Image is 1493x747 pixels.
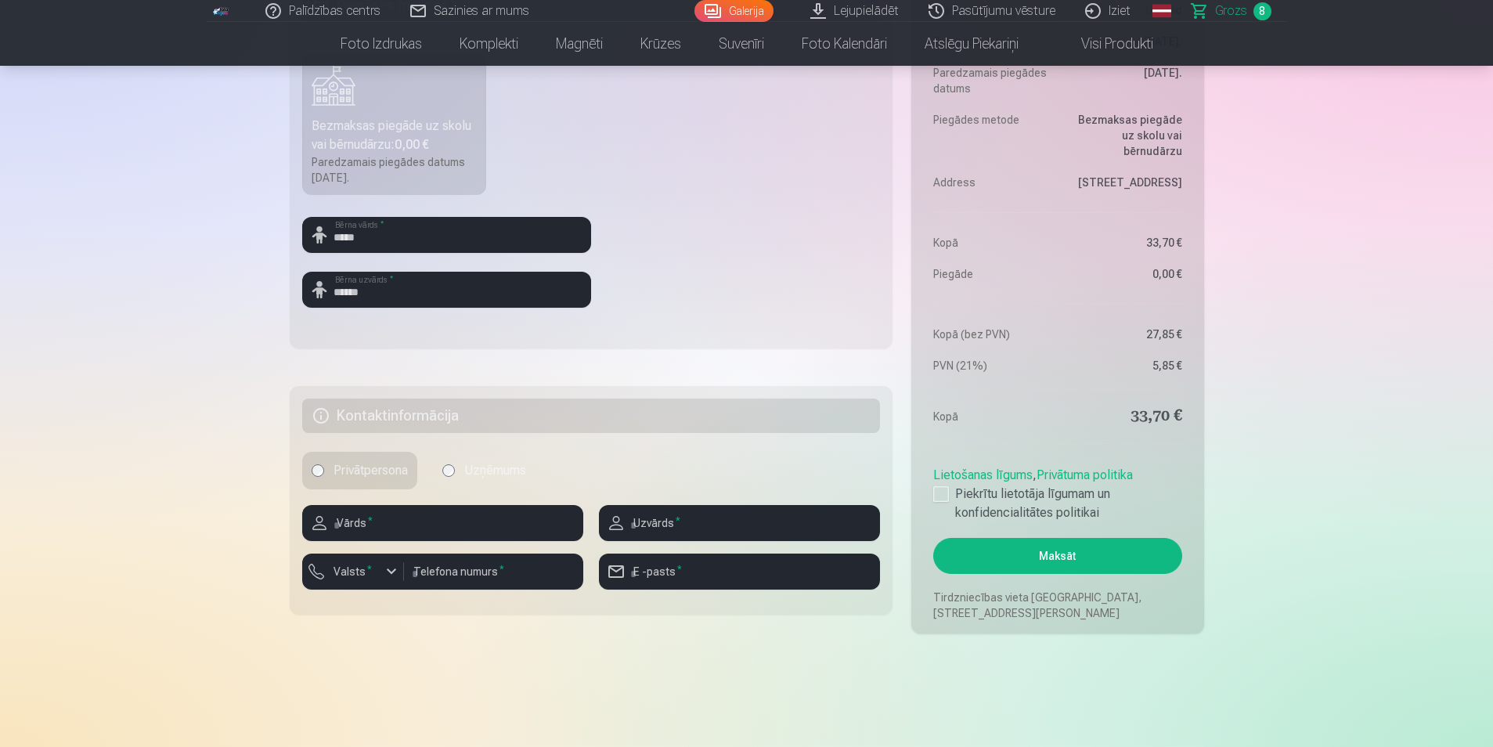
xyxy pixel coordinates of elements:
h5: Kontaktinformācija [302,399,881,433]
dt: Paredzamais piegādes datums [933,65,1050,96]
div: Paredzamais piegādes datums [DATE]. [312,154,478,186]
p: Tirdzniecības vieta [GEOGRAPHIC_DATA], [STREET_ADDRESS][PERSON_NAME] [933,590,1181,621]
dt: PVN (21%) [933,358,1050,373]
button: Maksāt [933,538,1181,574]
span: 8 [1253,2,1271,20]
input: Uzņēmums [442,464,455,477]
dt: Kopā [933,235,1050,251]
a: Lietošanas līgums [933,467,1033,482]
dd: 33,70 € [1066,406,1182,428]
a: Foto izdrukas [322,22,441,66]
input: Privātpersona [312,464,324,477]
a: Krūzes [622,22,700,66]
a: Foto kalendāri [783,22,906,66]
img: /fa1 [213,6,230,16]
dd: Bezmaksas piegāde uz skolu vai bērnudārzu [1066,112,1182,159]
dd: 27,85 € [1066,327,1182,342]
dt: Kopā (bez PVN) [933,327,1050,342]
span: Grozs [1215,2,1247,20]
dt: Address [933,175,1050,190]
dd: 5,85 € [1066,358,1182,373]
dd: [STREET_ADDRESS] [1066,175,1182,190]
div: Bezmaksas piegāde uz skolu vai bērnudārzu : [312,117,478,154]
dt: Kopā [933,406,1050,428]
dt: Piegādes metode [933,112,1050,159]
label: Valsts [327,564,378,579]
a: Magnēti [537,22,622,66]
label: Privātpersona [302,452,417,489]
a: Suvenīri [700,22,783,66]
a: Komplekti [441,22,537,66]
dd: [DATE]. [1066,65,1182,96]
a: Privātuma politika [1037,467,1133,482]
a: Visi produkti [1037,22,1172,66]
dt: Piegāde [933,266,1050,282]
dd: 0,00 € [1066,266,1182,282]
b: 0,00 € [395,137,429,152]
label: Uzņēmums [433,452,536,489]
dd: 33,70 € [1066,235,1182,251]
div: , [933,460,1181,522]
button: Valsts* [302,554,404,590]
a: Atslēgu piekariņi [906,22,1037,66]
label: Piekrītu lietotāja līgumam un konfidencialitātes politikai [933,485,1181,522]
